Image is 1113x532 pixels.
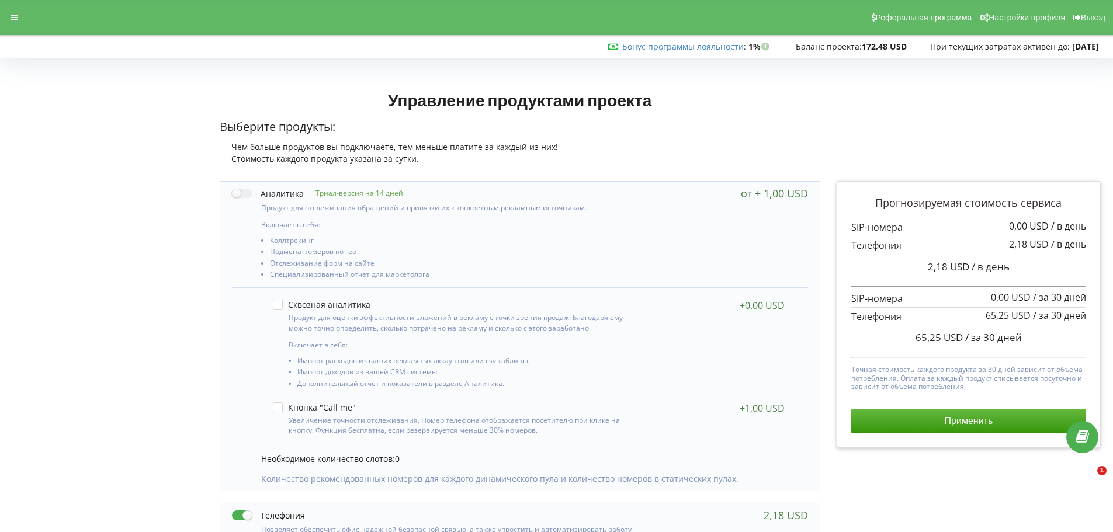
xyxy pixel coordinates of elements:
[851,239,1086,252] p: Телефония
[965,331,1022,344] span: / за 30 дней
[297,380,631,391] li: Дополнительный отчет и показатели в разделе Аналитика.
[851,292,1086,305] p: SIP-номера
[273,300,370,310] label: Сквозная аналитика
[1009,220,1049,232] span: 0,00 USD
[261,203,635,213] p: Продукт для отслеживания обращений и привязки их к конкретным рекламным источникам.
[928,260,969,273] span: 2,18 USD
[232,187,304,200] label: Аналитика
[972,260,1010,273] span: / в день
[748,41,772,52] strong: 1%
[261,220,635,230] p: Включает в себя:
[991,291,1031,304] span: 0,00 USD
[851,221,1086,234] p: SIP-номера
[1051,238,1086,251] span: / в день
[304,188,403,198] p: Триал-версия на 14 дней
[851,310,1086,324] p: Телефония
[1009,238,1049,251] span: 2,18 USD
[1051,220,1086,232] span: / в день
[1033,309,1086,322] span: / за 30 дней
[395,453,400,464] span: 0
[1072,41,1099,52] strong: [DATE]
[297,357,631,368] li: Импорт расходов из ваших рекламных аккаунтов или csv таблицы,
[289,340,631,350] p: Включает в себя:
[1033,291,1086,304] span: / за 30 дней
[851,196,1086,211] p: Прогнозируемая стоимость сервиса
[261,453,796,465] p: Необходимое количество слотов:
[270,237,635,248] li: Коллтрекинг
[1097,466,1107,475] span: 1
[1081,13,1105,22] span: Выход
[220,153,820,165] div: Стоимость каждого продукта указана за сутки.
[622,41,744,52] a: Бонус программы лояльности
[764,509,808,521] div: 2,18 USD
[622,41,746,52] span: :
[289,415,631,435] p: Увеличение точности отслеживания. Номер телефона отображается посетителю при клике на кнопку. Фун...
[232,509,305,521] label: Телефония
[289,312,631,332] p: Продукт для оценки эффективности вложений в рекламу с точки зрения продаж. Благодаря ему можно то...
[876,13,972,22] span: Реферальная программа
[297,368,631,379] li: Импорт доходов из вашей CRM системы,
[220,141,820,153] div: Чем больше продуктов вы подключаете, тем меньше платите за каждый из них!
[862,41,907,52] strong: 172,48 USD
[273,402,356,412] label: Кнопка "Call me"
[740,402,785,414] div: +1,00 USD
[270,270,635,281] li: Специализированный отчет для маркетолога
[851,409,1086,433] button: Применить
[220,89,820,110] h1: Управление продуктами проекта
[851,363,1086,391] p: Точная стоимость каждого продукта за 30 дней зависит от объема потребления. Оплата за каждый прод...
[740,300,785,311] div: +0,00 USD
[796,41,862,52] span: Баланс проекта:
[986,309,1031,322] span: 65,25 USD
[220,119,820,135] p: Выберите продукты:
[989,13,1065,22] span: Настройки профиля
[930,41,1070,52] span: При текущих затратах активен до:
[741,187,808,199] div: от + 1,00 USD
[1073,466,1101,494] iframe: Intercom live chat
[916,331,963,344] span: 65,25 USD
[270,259,635,270] li: Отслеживание форм на сайте
[261,473,796,485] p: Количество рекомендованных номеров для каждого динамического пула и количество номеров в статичес...
[270,248,635,259] li: Подмена номеров по гео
